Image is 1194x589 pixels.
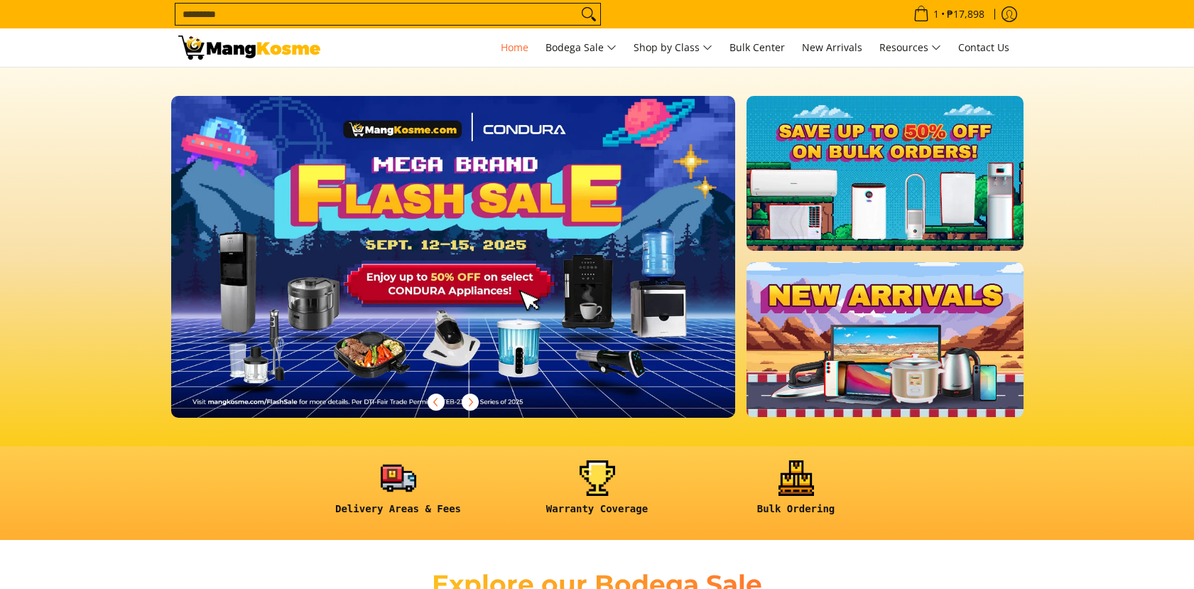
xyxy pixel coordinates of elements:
span: 1 [931,9,941,19]
span: Shop by Class [634,39,712,57]
span: Home [501,40,528,54]
a: New Arrivals [795,28,869,67]
span: • [909,6,989,22]
a: Home [494,28,536,67]
button: Previous [420,387,452,418]
span: Bodega Sale [546,39,617,57]
span: Bulk Center [729,40,785,54]
button: Search [577,4,600,25]
button: Next [455,387,486,418]
a: Bodega Sale [538,28,624,67]
span: Resources [879,39,941,57]
a: Bulk Center [722,28,792,67]
a: <h6><strong>Bulk Ordering</strong></h6> [704,460,889,526]
a: Resources [872,28,948,67]
a: <h6><strong>Warranty Coverage</strong></h6> [505,460,690,526]
a: Shop by Class [626,28,720,67]
img: Desktop homepage 29339654 2507 42fb b9ff a0650d39e9ed [171,96,736,418]
span: New Arrivals [802,40,862,54]
nav: Main Menu [335,28,1016,67]
span: Contact Us [958,40,1009,54]
img: Mang Kosme: Your Home Appliances Warehouse Sale Partner! [178,36,320,60]
a: <h6><strong>Delivery Areas & Fees</strong></h6> [306,460,491,526]
a: Contact Us [951,28,1016,67]
span: ₱17,898 [945,9,987,19]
